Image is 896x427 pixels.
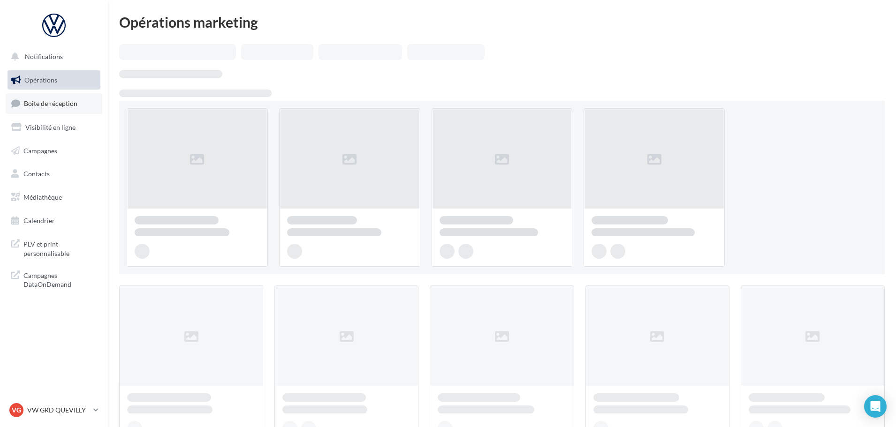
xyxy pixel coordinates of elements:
[6,47,99,67] button: Notifications
[23,269,97,289] span: Campagnes DataOnDemand
[6,164,102,184] a: Contacts
[6,141,102,161] a: Campagnes
[6,211,102,231] a: Calendrier
[25,52,63,60] span: Notifications
[119,15,885,29] div: Opérations marketing
[23,193,62,201] span: Médiathèque
[6,234,102,262] a: PLV et print personnalisable
[6,265,102,293] a: Campagnes DataOnDemand
[23,146,57,154] span: Campagnes
[23,238,97,258] span: PLV et print personnalisable
[27,405,90,415] p: VW GRD QUEVILLY
[12,405,21,415] span: VG
[6,70,102,90] a: Opérations
[864,395,887,418] div: Open Intercom Messenger
[25,123,76,131] span: Visibilité en ligne
[24,76,57,84] span: Opérations
[8,401,100,419] a: VG VW GRD QUEVILLY
[6,93,102,113] a: Boîte de réception
[24,99,77,107] span: Boîte de réception
[6,187,102,207] a: Médiathèque
[23,170,50,178] span: Contacts
[23,217,55,225] span: Calendrier
[6,118,102,137] a: Visibilité en ligne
